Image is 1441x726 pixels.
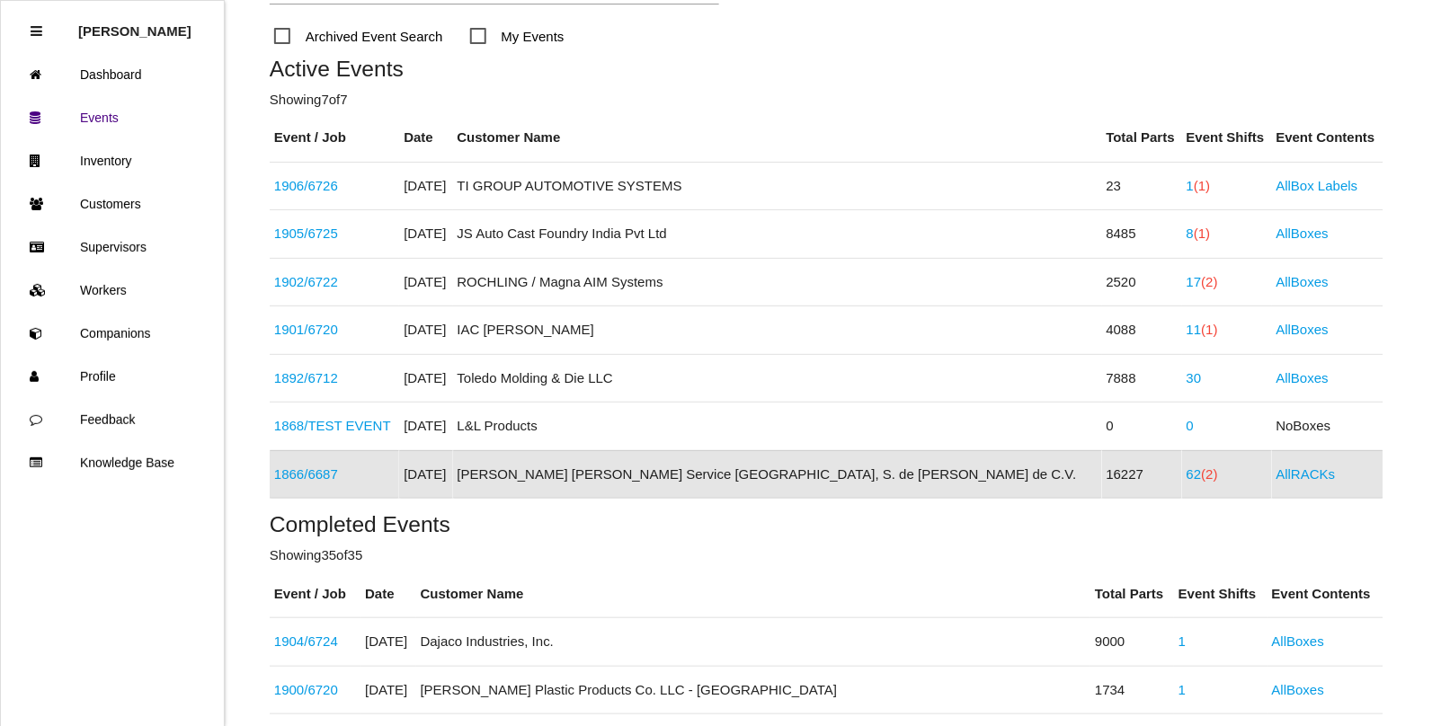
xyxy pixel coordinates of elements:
[1090,666,1174,714] td: 1734
[399,354,452,403] td: [DATE]
[1272,114,1383,162] th: Event Contents
[453,162,1102,210] td: TI GROUP AUTOMOTIVE SYSTEMS
[274,465,395,485] div: 68546289AB (@ Magna AIM)
[1102,258,1182,306] td: 2520
[399,403,452,451] td: [DATE]
[274,632,356,652] div: 38793 Baffle Clip
[1182,114,1272,162] th: Event Shifts
[1102,403,1182,451] td: 0
[453,450,1102,499] td: [PERSON_NAME] [PERSON_NAME] Service [GEOGRAPHIC_DATA], S. de [PERSON_NAME] de C.V.
[360,618,415,667] td: [DATE]
[1,269,224,312] a: Workers
[1,96,224,139] a: Events
[274,274,338,289] a: 1902/6722
[270,114,399,162] th: Event / Job
[274,25,443,48] span: Archived Event Search
[274,370,338,385] a: 1892/6712
[270,571,360,618] th: Event / Job
[1194,178,1210,193] span: (1)
[274,320,395,341] div: PJ6B S045A76 AG3JA6
[1179,682,1186,697] a: 1
[453,403,1102,451] td: L&L Products
[453,354,1102,403] td: Toledo Molding & Die LLC
[1272,403,1383,451] td: No Boxes
[453,258,1102,306] td: ROCHLING / Magna AIM Systems
[274,178,338,193] a: 1906/6726
[1,312,224,355] a: Companions
[1,182,224,226] a: Customers
[1102,306,1182,355] td: 4088
[1276,178,1358,193] a: AllBox Labels
[274,368,395,389] div: 68427781AA; 68340793AA
[270,57,1383,81] h5: Active Events
[1,398,224,441] a: Feedback
[1090,618,1174,667] td: 9000
[470,25,565,48] span: My Events
[360,571,415,618] th: Date
[399,210,452,259] td: [DATE]
[1102,162,1182,210] td: 23
[1202,466,1218,482] span: (2)
[274,226,338,241] a: 1905/6725
[1202,322,1218,337] span: (1)
[453,210,1102,259] td: JS Auto Cast Foundry India Pvt Ltd
[1272,633,1324,649] a: AllBoxes
[1272,682,1324,697] a: AllBoxes
[399,114,452,162] th: Date
[1174,571,1268,618] th: Event Shifts
[274,272,395,293] div: 68425775AD
[1276,322,1329,337] a: AllBoxes
[1202,274,1218,289] span: (2)
[360,666,415,714] td: [DATE]
[399,450,452,499] td: [DATE]
[416,618,1091,667] td: Dajaco Industries, Inc.
[270,512,1383,536] h5: Completed Events
[1102,450,1182,499] td: 16227
[274,416,395,437] div: TEST EVENT
[274,466,338,482] a: 1866/6687
[399,258,452,306] td: [DATE]
[1,355,224,398] a: Profile
[1102,210,1182,259] td: 8485
[1268,571,1383,618] th: Event Contents
[453,306,1102,355] td: IAC [PERSON_NAME]
[1194,226,1210,241] span: (1)
[270,90,1383,111] p: Showing 7 of 7
[274,633,338,649] a: 1904/6724
[274,680,356,701] div: LJ6B-S281B28-AA (78720)
[1187,418,1194,433] a: 0
[1187,274,1218,289] a: 17(2)
[1187,178,1211,193] a: 1(1)
[1187,322,1218,337] a: 11(1)
[270,545,1383,566] p: Showing 35 of 35
[274,224,395,244] div: 10301666
[78,10,191,39] p: Rosie Blandino
[31,10,42,53] div: Close
[453,114,1102,162] th: Customer Name
[1276,370,1329,385] a: AllBoxes
[1276,226,1329,241] a: AllBoxes
[1,441,224,484] a: Knowledge Base
[1187,370,1202,385] a: 30
[1,139,224,182] a: Inventory
[1090,571,1174,618] th: Total Parts
[274,322,338,337] a: 1901/6720
[416,666,1091,714] td: [PERSON_NAME] Plastic Products Co. LLC - [GEOGRAPHIC_DATA]
[1102,114,1182,162] th: Total Parts
[1187,466,1218,482] a: 62(2)
[1179,633,1186,649] a: 1
[1,53,224,96] a: Dashboard
[274,682,338,697] a: 1900/6720
[416,571,1091,618] th: Customer Name
[1,226,224,269] a: Supervisors
[399,162,452,210] td: [DATE]
[274,176,395,197] div: HJPA0013ACF30
[1187,226,1211,241] a: 8(1)
[399,306,452,355] td: [DATE]
[274,418,391,433] a: 1868/TEST EVENT
[1102,354,1182,403] td: 7888
[1276,274,1329,289] a: AllBoxes
[1276,466,1336,482] a: AllRACKs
